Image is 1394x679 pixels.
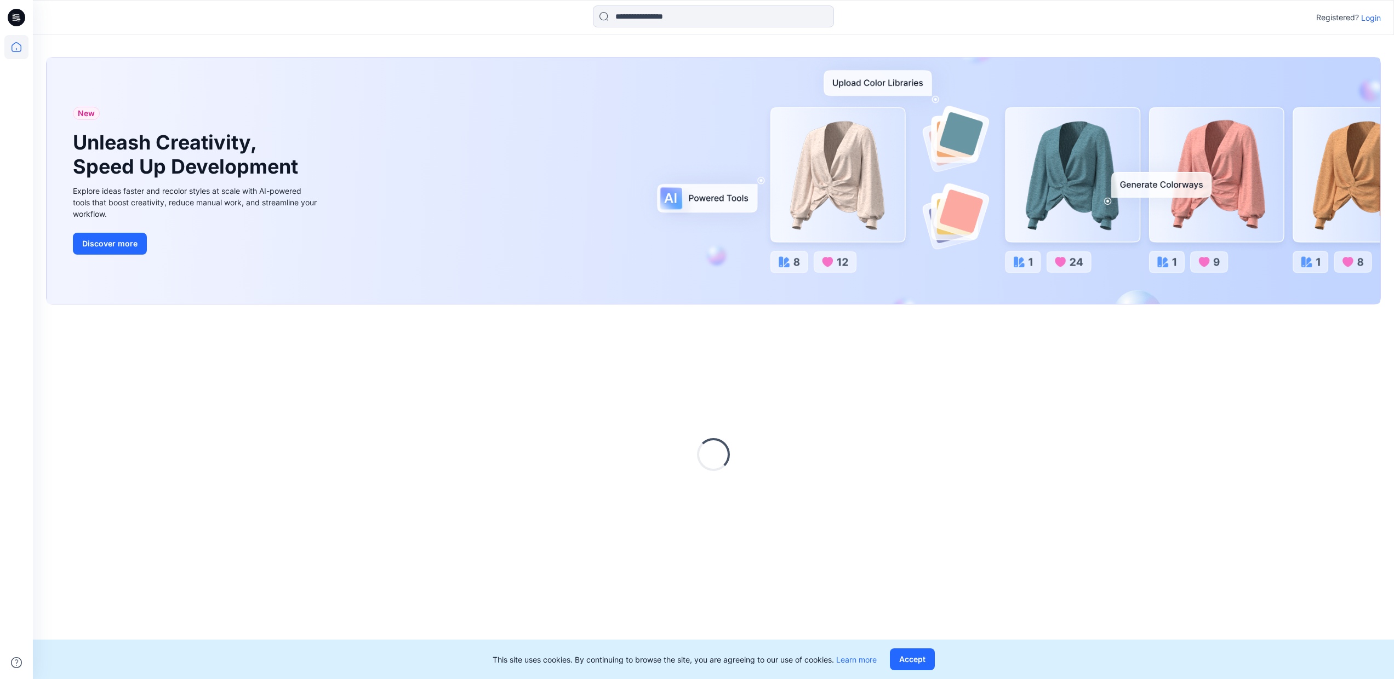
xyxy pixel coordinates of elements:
[493,654,877,665] p: This site uses cookies. By continuing to browse the site, you are agreeing to our use of cookies.
[836,655,877,664] a: Learn more
[1316,11,1359,24] p: Registered?
[78,107,95,120] span: New
[73,185,319,220] div: Explore ideas faster and recolor styles at scale with AI-powered tools that boost creativity, red...
[73,131,303,178] h1: Unleash Creativity, Speed Up Development
[1361,12,1381,24] p: Login
[890,648,935,670] button: Accept
[73,233,147,255] button: Discover more
[73,233,319,255] a: Discover more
